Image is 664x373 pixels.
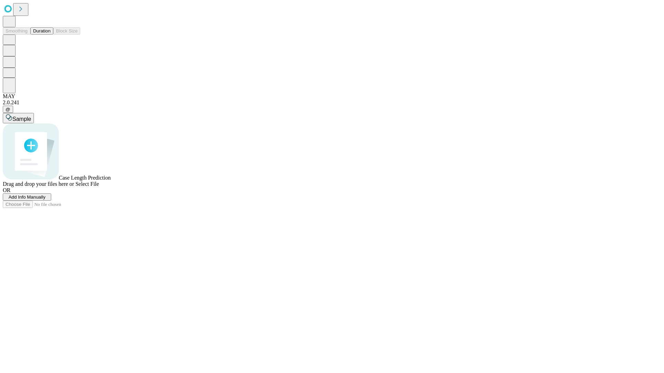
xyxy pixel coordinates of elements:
[3,193,51,201] button: Add Info Manually
[3,27,30,35] button: Smoothing
[12,116,31,122] span: Sample
[3,99,661,106] div: 2.0.241
[59,175,111,181] span: Case Length Prediction
[6,107,10,112] span: @
[53,27,80,35] button: Block Size
[30,27,53,35] button: Duration
[3,93,661,99] div: MAY
[9,194,46,200] span: Add Info Manually
[3,181,74,187] span: Drag and drop your files here or
[3,187,10,193] span: OR
[3,106,13,113] button: @
[3,113,34,123] button: Sample
[75,181,99,187] span: Select File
